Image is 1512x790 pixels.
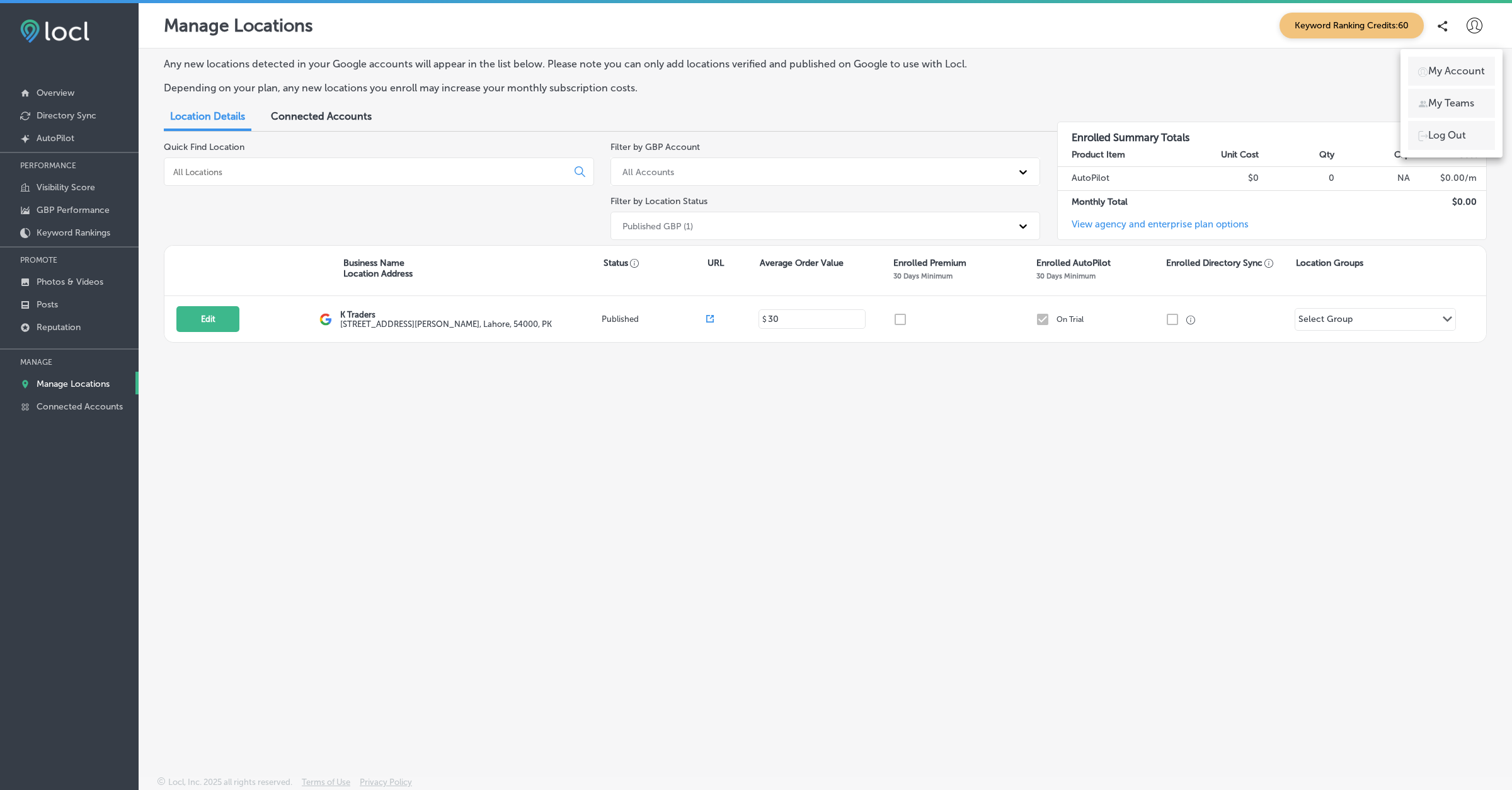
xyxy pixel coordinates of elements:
p: My Account [1428,64,1485,79]
p: AutoPilot [37,133,74,144]
p: Posts [37,299,58,310]
p: Directory Sync [37,110,96,121]
a: My Account [1408,57,1495,86]
p: Connected Accounts [37,401,123,412]
p: Visibility Score [37,182,95,193]
p: Overview [37,88,74,98]
a: My Teams [1408,89,1495,118]
p: My Teams [1428,96,1474,111]
p: Reputation [37,322,81,333]
a: Log Out [1408,121,1495,150]
p: Manage Locations [37,379,110,389]
p: Photos & Videos [37,277,103,287]
p: Log Out [1428,128,1466,143]
p: GBP Performance [37,205,110,215]
img: fda3e92497d09a02dc62c9cd864e3231.png [20,20,89,43]
p: Keyword Rankings [37,227,110,238]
